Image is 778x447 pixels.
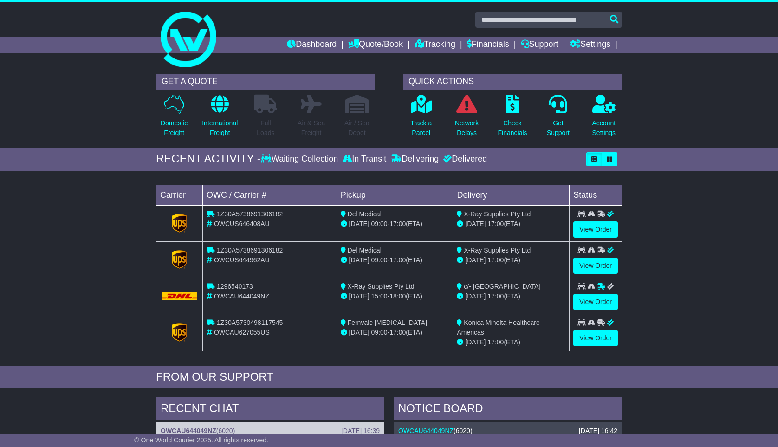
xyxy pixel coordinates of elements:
[457,219,565,229] div: (ETA)
[298,118,325,138] p: Air & Sea Freight
[570,37,610,53] a: Settings
[573,294,618,310] a: View Order
[570,185,622,205] td: Status
[371,292,388,300] span: 15:00
[217,283,253,290] span: 1296540173
[219,427,233,434] span: 6020
[487,256,504,264] span: 17:00
[349,220,370,227] span: [DATE]
[161,427,380,435] div: ( )
[573,258,618,274] a: View Order
[389,220,406,227] span: 17:00
[592,94,616,143] a: AccountSettings
[172,250,188,269] img: GetCarrierServiceLogo
[349,256,370,264] span: [DATE]
[254,118,277,138] p: Full Loads
[573,221,618,238] a: View Order
[344,118,370,138] p: Air / Sea Depot
[389,329,406,336] span: 17:00
[453,185,570,205] td: Delivery
[349,329,370,336] span: [DATE]
[341,255,449,265] div: - (ETA)
[521,37,558,53] a: Support
[156,397,384,422] div: RECENT CHAT
[467,37,509,53] a: Financials
[340,154,389,164] div: In Transit
[398,427,617,435] div: ( )
[389,154,441,164] div: Delivering
[261,154,340,164] div: Waiting Collection
[160,94,188,143] a: DomesticFreight
[457,319,539,336] span: Konica Minolta Healthcare Americas
[457,255,565,265] div: (ETA)
[410,94,432,143] a: Track aParcel
[172,323,188,342] img: GetCarrierServiceLogo
[464,210,531,218] span: X-Ray Supplies Pty Ltd
[415,37,455,53] a: Tracking
[498,118,527,138] p: Check Financials
[487,292,504,300] span: 17:00
[202,118,238,138] p: International Freight
[214,220,270,227] span: OWCUS646408AU
[465,338,486,346] span: [DATE]
[348,210,382,218] span: Del Medical
[394,397,622,422] div: NOTICE BOARD
[349,292,370,300] span: [DATE]
[203,185,337,205] td: OWC / Carrier #
[454,94,479,143] a: NetworkDelays
[457,337,565,347] div: (ETA)
[464,246,531,254] span: X-Ray Supplies Pty Ltd
[348,283,415,290] span: X-Ray Supplies Pty Ltd
[455,118,479,138] p: Network Delays
[341,219,449,229] div: - (ETA)
[341,427,380,435] div: [DATE] 16:39
[134,436,268,444] span: © One World Courier 2025. All rights reserved.
[201,94,238,143] a: InternationalFreight
[441,154,487,164] div: Delivered
[172,214,188,233] img: GetCarrierServiceLogo
[487,220,504,227] span: 17:00
[348,319,427,326] span: Fernvale [MEDICAL_DATA]
[161,427,216,434] a: OWCAU644049NZ
[398,427,454,434] a: OWCAU644049NZ
[389,292,406,300] span: 18:00
[487,338,504,346] span: 17:00
[592,118,616,138] p: Account Settings
[464,283,540,290] span: c/- [GEOGRAPHIC_DATA]
[371,220,388,227] span: 09:00
[217,246,283,254] span: 1Z30A5738691306182
[341,328,449,337] div: - (ETA)
[348,246,382,254] span: Del Medical
[403,74,622,90] div: QUICK ACTIONS
[217,319,283,326] span: 1Z30A5730498117545
[156,152,261,166] div: RECENT ACTIVITY -
[579,427,617,435] div: [DATE] 16:42
[156,370,622,384] div: FROM OUR SUPPORT
[337,185,453,205] td: Pickup
[371,329,388,336] span: 09:00
[161,118,188,138] p: Domestic Freight
[465,256,486,264] span: [DATE]
[217,210,283,218] span: 1Z30A5738691306182
[214,292,269,300] span: OWCAU644049NZ
[162,292,197,300] img: DHL.png
[348,37,403,53] a: Quote/Book
[573,330,618,346] a: View Order
[156,185,203,205] td: Carrier
[214,256,270,264] span: OWCUS644962AU
[465,220,486,227] span: [DATE]
[287,37,337,53] a: Dashboard
[457,292,565,301] div: (ETA)
[547,118,570,138] p: Get Support
[546,94,570,143] a: GetSupport
[389,256,406,264] span: 17:00
[156,74,375,90] div: GET A QUOTE
[410,118,432,138] p: Track a Parcel
[465,292,486,300] span: [DATE]
[371,256,388,264] span: 09:00
[214,329,270,336] span: OWCAU627055US
[498,94,528,143] a: CheckFinancials
[341,292,449,301] div: - (ETA)
[456,427,470,434] span: 6020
